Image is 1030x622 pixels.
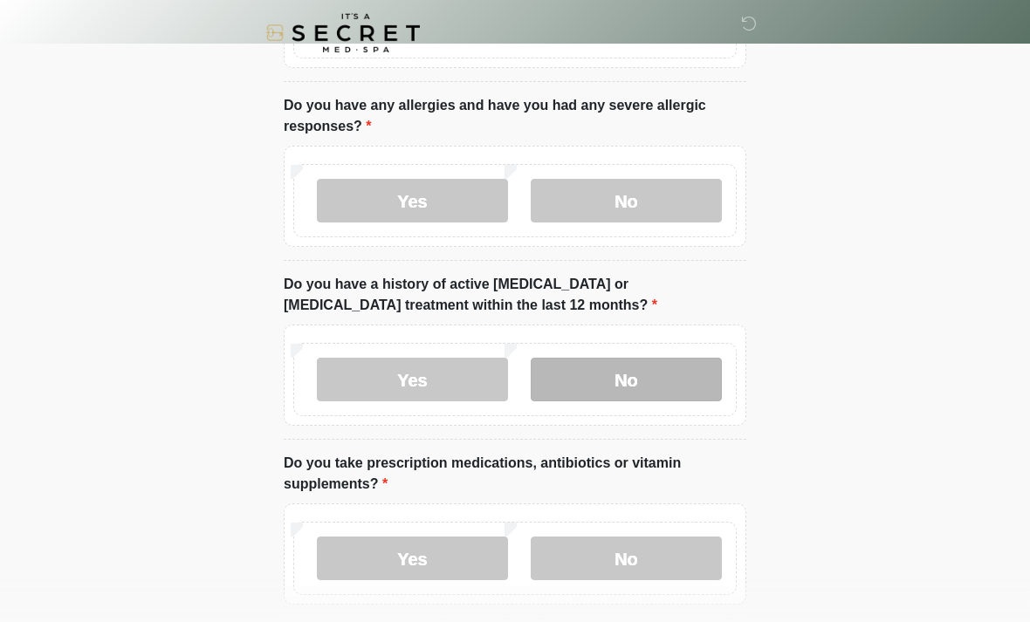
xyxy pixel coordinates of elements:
[531,179,722,222] label: No
[284,95,746,137] label: Do you have any allergies and have you had any severe allergic responses?
[284,274,746,316] label: Do you have a history of active [MEDICAL_DATA] or [MEDICAL_DATA] treatment within the last 12 mon...
[266,13,420,52] img: It's A Secret Med Spa Logo
[317,537,508,580] label: Yes
[284,453,746,495] label: Do you take prescription medications, antibiotics or vitamin supplements?
[317,179,508,222] label: Yes
[317,358,508,401] label: Yes
[531,358,722,401] label: No
[531,537,722,580] label: No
